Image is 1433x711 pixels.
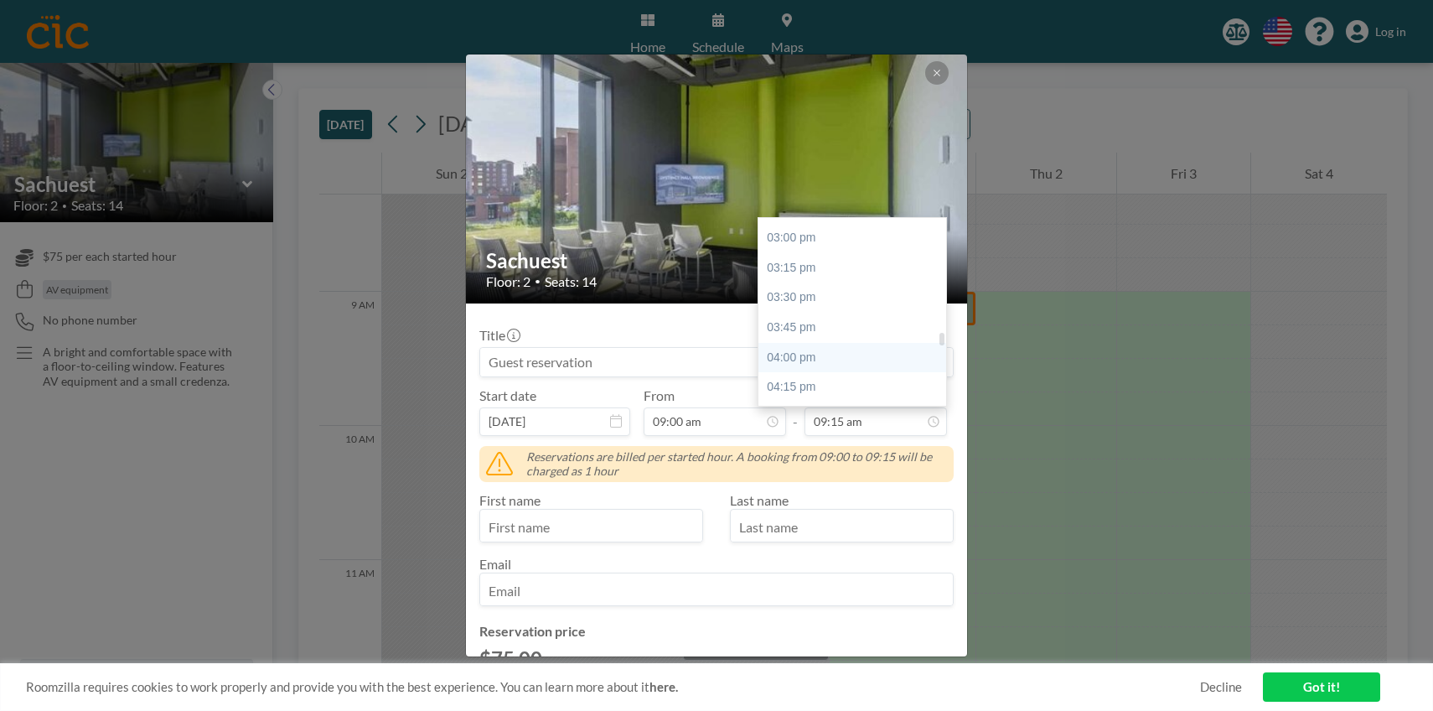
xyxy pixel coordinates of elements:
[758,223,946,253] div: 03:00 pm
[545,273,597,290] span: Seats: 14
[758,402,946,433] div: 04:30 pm
[526,449,947,479] span: Reservations are billed per started hour. A booking from 09:00 to 09:15 will be charged as 1 hour
[644,387,675,404] label: From
[479,327,519,344] label: Title
[758,343,946,373] div: 04:00 pm
[1263,672,1380,702] a: Got it!
[466,11,969,346] img: 537.jpg
[549,655,605,672] p: (1h * $75)
[479,623,954,640] h4: Reservation price
[758,253,946,283] div: 03:15 pm
[758,283,946,313] div: 03:30 pm
[26,679,1200,695] span: Roomzilla requires cookies to work properly and provide you with the best experience. You can lea...
[479,492,541,508] label: First name
[486,248,949,273] h2: Sachuest
[480,513,702,542] input: First name
[486,273,530,290] span: Floor: 2
[730,492,789,508] label: Last name
[480,348,953,376] input: Guest reservation
[649,679,678,694] a: here.
[479,646,542,672] h2: $75.00
[731,513,953,542] input: Last name
[535,275,541,288] span: •
[479,556,511,572] label: Email
[479,387,536,404] label: Start date
[793,393,798,430] span: -
[1200,679,1242,695] a: Decline
[480,577,953,605] input: Email
[758,313,946,343] div: 03:45 pm
[758,372,946,402] div: 04:15 pm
